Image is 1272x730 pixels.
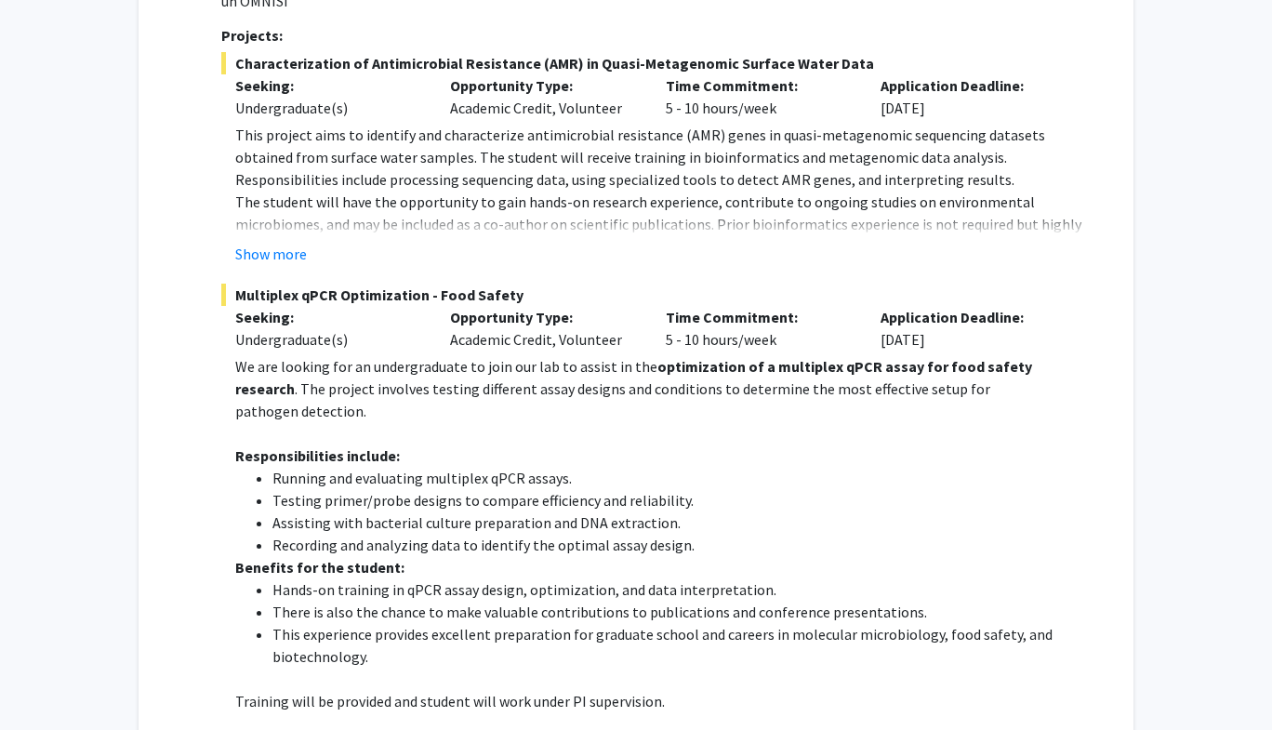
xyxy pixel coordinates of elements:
p: Seeking: [235,306,423,328]
li: Assisting with bacterial culture preparation and DNA extraction. [272,511,1096,534]
p: The student will have the opportunity to gain hands-on research experience, contribute to ongoing... [235,191,1096,258]
p: Time Commitment: [666,306,854,328]
li: Testing primer/probe designs to compare efficiency and reliability. [272,489,1096,511]
strong: Projects: [221,26,283,45]
div: Academic Credit, Volunteer [436,74,652,119]
p: Training will be provided and student will work under PI supervision. [235,690,1096,712]
strong: optimization of a multiplex qPCR assay for food safety research [235,357,1032,398]
div: 5 - 10 hours/week [652,306,868,351]
p: This project aims to identify and characterize antimicrobial resistance (AMR) genes in quasi-meta... [235,124,1096,191]
span: Characterization of Antimicrobial Resistance (AMR) in Quasi-Metagenomic Surface Water Data [221,52,1096,74]
iframe: Chat [14,646,79,716]
p: Application Deadline: [881,74,1068,97]
p: Seeking: [235,74,423,97]
p: We are looking for an undergraduate to join our lab to assist in the . The project involves testi... [235,355,1096,422]
li: Hands-on training in qPCR assay design, optimization, and data interpretation. [272,578,1096,601]
li: Running and evaluating multiplex qPCR assays. [272,467,1096,489]
button: Show more [235,243,307,265]
div: Undergraduate(s) [235,328,423,351]
p: Opportunity Type: [450,74,638,97]
div: [DATE] [867,74,1082,119]
p: Opportunity Type: [450,306,638,328]
p: Application Deadline: [881,306,1068,328]
div: Undergraduate(s) [235,97,423,119]
div: [DATE] [867,306,1082,351]
div: Academic Credit, Volunteer [436,306,652,351]
div: 5 - 10 hours/week [652,74,868,119]
strong: Responsibilities include: [235,446,400,465]
li: There is also the chance to make valuable contributions to publications and conference presentati... [272,601,1096,623]
li: This experience provides excellent preparation for graduate school and careers in molecular micro... [272,623,1096,668]
li: Recording and analyzing data to identify the optimal assay design. [272,534,1096,556]
p: Time Commitment: [666,74,854,97]
span: Multiplex qPCR Optimization - Food Safety [221,284,1096,306]
strong: Benefits for the student: [235,558,404,577]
